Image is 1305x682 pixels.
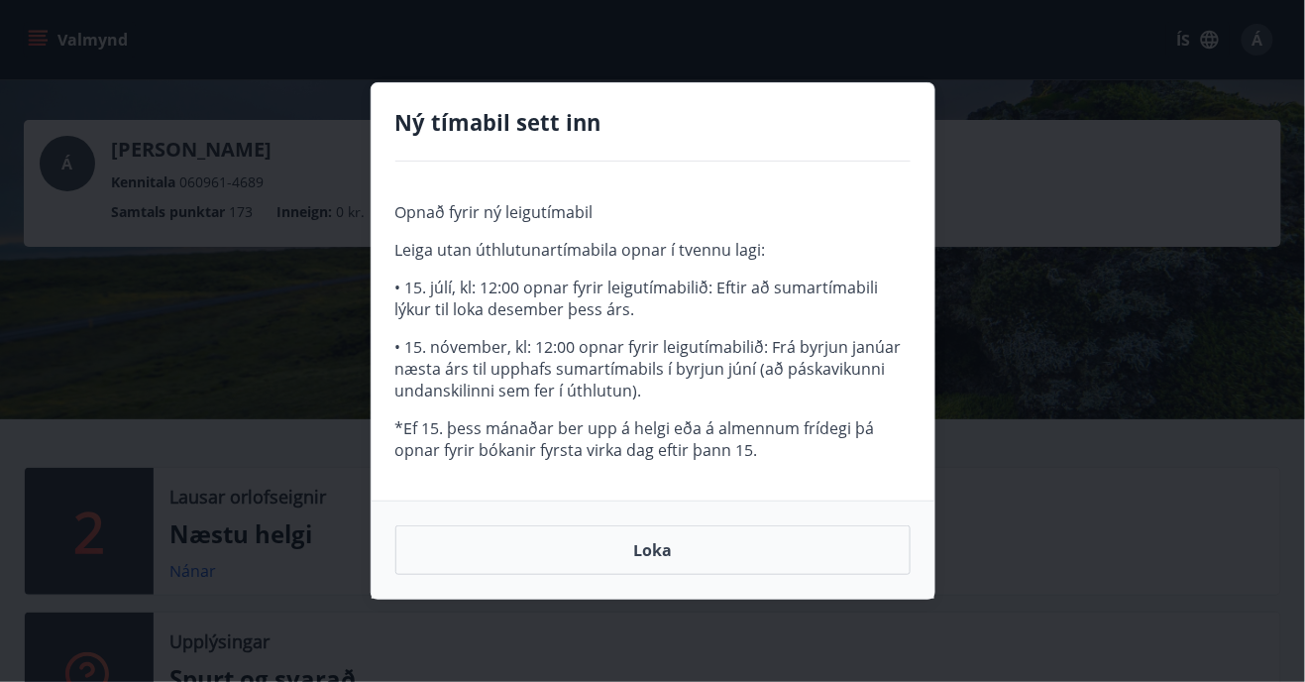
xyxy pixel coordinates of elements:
[395,336,911,401] p: • 15. nóvember, kl: 12:00 opnar fyrir leigutímabilið: Frá byrjun janúar næsta árs til upphafs sum...
[395,239,911,261] p: Leiga utan úthlutunartímabila opnar í tvennu lagi:
[395,417,911,461] p: *Ef 15. þess mánaðar ber upp á helgi eða á almennum frídegi þá opnar fyrir bókanir fyrsta virka d...
[395,107,911,137] h4: Ný tímabil sett inn
[395,277,911,320] p: • 15. júlí, kl: 12:00 opnar fyrir leigutímabilið: Eftir að sumartímabili lýkur til loka desember ...
[395,201,911,223] p: Opnað fyrir ný leigutímabil
[395,525,911,575] button: Loka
